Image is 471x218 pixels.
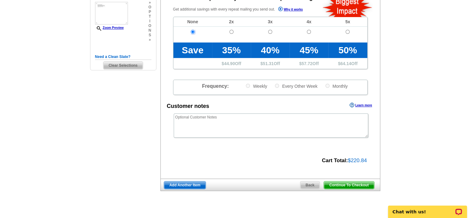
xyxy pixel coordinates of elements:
p: Get additional savings with every repeat mailing you send out. [173,6,316,13]
span: o [148,5,151,10]
td: 45% [290,42,328,58]
span: Frequency: [202,83,229,89]
span: 44.90 [224,61,235,66]
a: Learn more [350,103,372,108]
span: » [148,38,151,42]
span: $220.84 [348,158,367,163]
strong: Cart Total: [322,158,348,163]
span: 51.31 [263,61,274,66]
a: Zoom Preview [95,26,124,29]
iframe: LiveChat chat widget [384,198,471,218]
input: Weekly [246,84,250,88]
span: i [148,19,151,24]
span: p [148,10,151,14]
a: Why it works [278,7,303,13]
td: 5x [328,17,367,27]
td: $ Off [328,58,367,69]
span: t [148,14,151,19]
td: 35% [212,42,251,58]
td: $ Off [251,58,290,69]
a: Back [300,181,320,189]
td: None [173,17,212,27]
h5: Need a Clean Slate? [95,54,151,60]
td: 50% [328,42,367,58]
a: Add Another Item [164,181,206,189]
div: Customer notes [167,102,209,110]
td: $ Off [290,58,328,69]
span: 57.72 [302,61,312,66]
span: o [148,24,151,28]
input: Monthly [325,84,329,88]
td: Save [173,42,212,58]
td: $ Off [212,58,251,69]
td: 3x [251,17,290,27]
span: 64.14 [340,61,351,66]
span: » [148,0,151,5]
td: 4x [290,17,328,27]
span: Continue To Checkout [324,181,374,189]
label: Weekly [245,83,267,89]
span: s [148,33,151,38]
span: Clear Selections [103,62,143,69]
td: 40% [251,42,290,58]
label: Every Other Week [274,83,317,89]
input: Every Other Week [275,84,279,88]
span: n [148,28,151,33]
td: 2x [212,17,251,27]
img: small-thumb.jpg [95,2,128,24]
label: Monthly [325,83,348,89]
